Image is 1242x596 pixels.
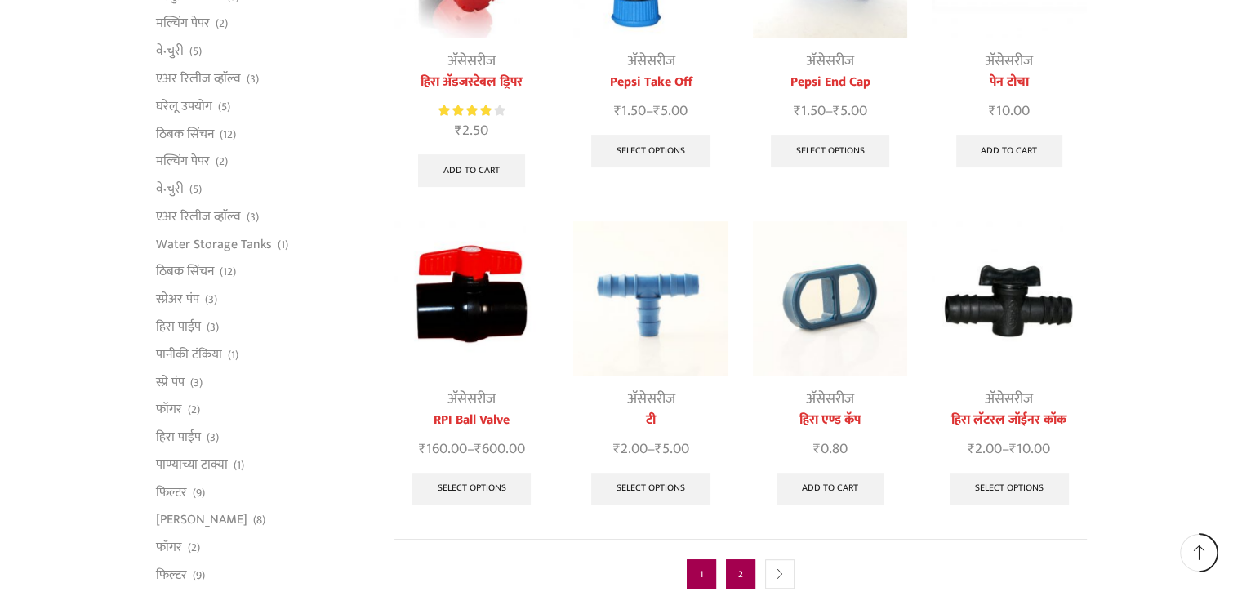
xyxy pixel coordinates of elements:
a: हिरा लॅटरल जॉईनर कॉक [932,411,1086,430]
a: अ‍ॅसेसरीज [806,49,854,73]
span: Rated out of 5 [438,102,492,119]
a: Select options for “RPI Ball Valve” [412,473,532,505]
span: (3) [207,319,219,336]
bdi: 2.50 [455,118,488,143]
span: (1) [228,347,238,363]
span: (2) [188,402,200,418]
span: ₹ [989,99,996,123]
a: Select options for “Pepsi End Cap” [771,135,890,167]
a: फिल्टर [156,478,187,506]
a: अ‍ॅसेसरीज [447,387,496,411]
span: ₹ [655,437,662,461]
span: (3) [247,71,259,87]
bdi: 5.00 [655,437,689,461]
span: – [394,438,549,460]
a: घरेलू उपयोग [156,92,212,120]
bdi: 600.00 [474,437,525,461]
a: Pepsi Take Off [573,73,728,92]
span: (9) [193,567,205,584]
a: Select options for “टी” [591,473,710,505]
a: फॉगर [156,534,182,562]
a: फॉगर [156,396,182,424]
span: – [573,438,728,460]
a: फिल्टर [156,562,187,589]
span: (2) [216,153,228,170]
a: अ‍ॅसेसरीज [806,387,854,411]
span: ₹ [653,99,661,123]
a: वेन्चुरी [156,176,184,203]
span: (8) [253,512,265,528]
bdi: 1.50 [614,99,646,123]
span: (5) [189,43,202,60]
a: हिरा पाईप [156,424,201,451]
a: Pepsi End Cap [753,73,907,92]
span: ₹ [455,118,462,143]
a: Add to cart: “पेन टोचा” [956,135,1063,167]
a: RPI Ball Valve [394,411,549,430]
a: स्प्रे पंप [156,368,185,396]
bdi: 0.80 [812,437,847,461]
a: Add to cart: “हिरा अ‍ॅडजस्टेबल ड्रिपर” [418,154,525,187]
a: [PERSON_NAME] [156,506,247,534]
a: मल्चिंग पेपर [156,148,210,176]
a: अ‍ॅसेसरीज [985,387,1033,411]
span: ₹ [832,99,839,123]
span: (5) [189,181,202,198]
span: ₹ [968,437,975,461]
a: Select options for “Pepsi Take Off” [591,135,710,167]
a: स्प्रेअर पंप [156,286,199,314]
span: – [932,438,1086,460]
span: ₹ [812,437,820,461]
a: Select options for “हिरा लॅटरल जॉईनर कॉक” [950,473,1069,505]
bdi: 1.50 [793,99,825,123]
bdi: 2.00 [613,437,648,461]
span: (3) [205,291,217,308]
a: वेन्चुरी [156,38,184,65]
span: (1) [278,237,288,253]
bdi: 5.00 [832,99,866,123]
a: पानीकी टंकिया [156,340,222,368]
span: (5) [218,99,230,115]
a: टी [573,411,728,430]
a: हिरा पाईप [156,313,201,340]
a: हिरा एण्ड कॅप [753,411,907,430]
a: एअर रिलीज व्हाॅल्व [156,64,241,92]
img: Flow Control Valve [394,221,549,376]
span: (9) [193,485,205,501]
span: – [573,100,728,122]
span: (12) [220,127,236,143]
span: (12) [220,264,236,280]
a: अ‍ॅसेसरीज [627,49,675,73]
a: मल्चिंग पेपर [156,10,210,38]
span: (3) [207,429,219,446]
bdi: 10.00 [989,99,1030,123]
span: – [753,100,907,122]
a: पाण्याच्या टाक्या [156,451,228,478]
span: (2) [188,540,200,556]
span: ₹ [613,437,621,461]
span: ₹ [419,437,426,461]
span: (2) [216,16,228,32]
span: (1) [234,457,244,474]
span: ₹ [474,437,482,461]
span: (3) [190,375,203,391]
span: (3) [247,209,259,225]
span: Page 1 [687,559,716,589]
span: ₹ [614,99,621,123]
img: Heera Lateral Joiner Cock [932,221,1086,376]
a: हिरा अ‍ॅडजस्टेबल ड्रिपर [394,73,549,92]
span: ₹ [793,99,800,123]
a: ठिबक सिंचन [156,258,214,286]
bdi: 5.00 [653,99,688,123]
bdi: 10.00 [1009,437,1050,461]
a: अ‍ॅसेसरीज [447,49,496,73]
bdi: 160.00 [419,437,467,461]
bdi: 2.00 [968,437,1002,461]
div: Rated 4.00 out of 5 [438,102,505,119]
a: ठिबक सिंचन [156,120,214,148]
a: Water Storage Tanks [156,230,272,258]
a: एअर रिलीज व्हाॅल्व [156,202,241,230]
span: ₹ [1009,437,1017,461]
img: Reducer Tee For Drip Lateral [573,221,728,376]
a: अ‍ॅसेसरीज [627,387,675,411]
